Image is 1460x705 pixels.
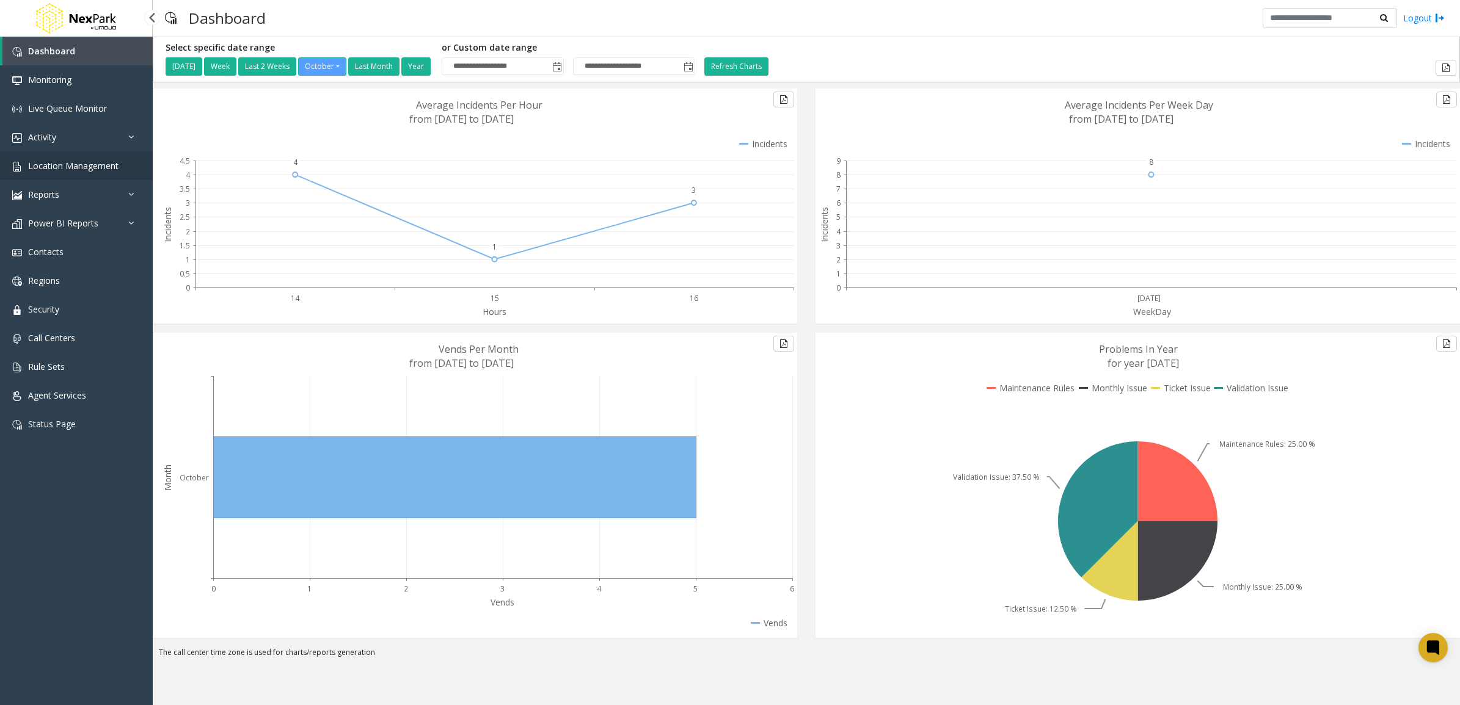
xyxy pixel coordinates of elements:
button: Export to pdf [1436,336,1457,352]
text: 6 [836,198,841,208]
text: 3 [500,584,505,594]
text: Vends Per Month [439,342,519,356]
button: [DATE] [166,57,202,76]
span: Rule Sets [28,361,65,372]
text: for year [DATE] [1108,356,1179,370]
span: Regions [28,275,60,286]
img: logout [1435,12,1445,24]
text: 5 [693,584,698,594]
text: 2 [836,255,841,265]
text: Incidents [162,207,173,242]
text: Hours [483,306,506,317]
img: 'icon' [12,219,22,229]
text: Monthly Issue: 25.00 % [1223,582,1302,592]
img: 'icon' [12,76,22,85]
text: 15 [491,293,499,303]
text: 4 [293,157,298,167]
span: Agent Services [28,389,86,401]
img: 'icon' [12,363,22,372]
text: 1 [186,255,190,265]
text: 3 [186,198,190,208]
span: Live Queue Monitor [28,103,107,114]
text: 2.5 [180,212,190,222]
text: Average Incidents Per Week Day [1065,98,1213,112]
text: 1 [492,242,497,252]
img: 'icon' [12,190,22,200]
text: 3 [692,185,696,195]
text: from [DATE] to [DATE] [1069,112,1173,126]
img: 'icon' [12,334,22,344]
img: 'icon' [12,277,22,286]
img: 'icon' [12,391,22,401]
span: Toggle popup [681,58,695,75]
text: WeekDay [1133,306,1172,317]
span: Call Centers [28,332,75,344]
text: [DATE] [1137,293,1161,303]
a: Logout [1403,12,1445,24]
button: Export to pdf [1436,60,1456,76]
text: Average Incidents Per Hour [416,98,542,112]
button: Last 2 Weeks [238,57,296,76]
img: 'icon' [12,248,22,258]
text: 8 [1149,157,1153,167]
span: Power BI Reports [28,217,98,229]
button: Year [401,57,431,76]
text: 1 [836,269,841,279]
span: Security [28,303,59,315]
text: Month [162,465,173,491]
text: 3 [836,240,841,251]
button: Export to pdf [773,336,794,352]
text: 1.5 [180,240,190,251]
h5: or Custom date range [442,43,695,53]
text: October [180,472,209,483]
text: 2 [186,226,190,237]
span: Status Page [28,418,76,430]
span: Monitoring [28,74,71,85]
text: 1 [307,584,312,594]
a: Dashboard [2,37,153,65]
span: Contacts [28,246,64,258]
text: 4 [597,584,602,594]
text: 7 [836,184,841,194]
text: 4 [836,226,841,237]
text: from [DATE] to [DATE] [409,356,514,370]
text: Maintenance Rules: 25.00 % [1219,439,1315,449]
text: 3.5 [180,184,190,194]
text: 9 [836,156,841,166]
text: 5 [836,212,841,222]
span: Reports [28,189,59,200]
button: Last Month [348,57,400,76]
text: 0 [211,584,216,594]
button: Export to pdf [773,92,794,107]
h3: Dashboard [183,3,272,33]
text: 14 [291,293,300,303]
text: 4.5 [180,156,190,166]
text: 6 [790,584,794,594]
span: Dashboard [28,45,75,57]
img: 'icon' [12,162,22,172]
button: Refresh Charts [704,57,768,76]
button: Week [204,57,236,76]
text: 16 [690,293,698,303]
div: The call center time zone is used for charts/reports generation [153,647,1460,664]
text: Vends [491,596,514,608]
img: 'icon' [12,133,22,143]
text: 0 [836,283,841,293]
img: 'icon' [12,104,22,114]
text: 0.5 [180,269,190,279]
text: Ticket Issue: 12.50 % [1005,604,1077,614]
text: 4 [186,170,191,180]
span: Activity [28,131,56,143]
text: Incidents [819,207,830,242]
text: Problems In Year [1099,342,1178,356]
text: Validation Issue: 37.50 % [953,472,1040,482]
button: October [298,57,346,76]
img: 'icon' [12,305,22,315]
img: pageIcon [165,3,177,33]
span: Location Management [28,160,119,172]
text: 0 [186,283,190,293]
text: from [DATE] to [DATE] [409,112,514,126]
text: 2 [404,584,408,594]
img: 'icon' [12,420,22,430]
img: 'icon' [12,47,22,57]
